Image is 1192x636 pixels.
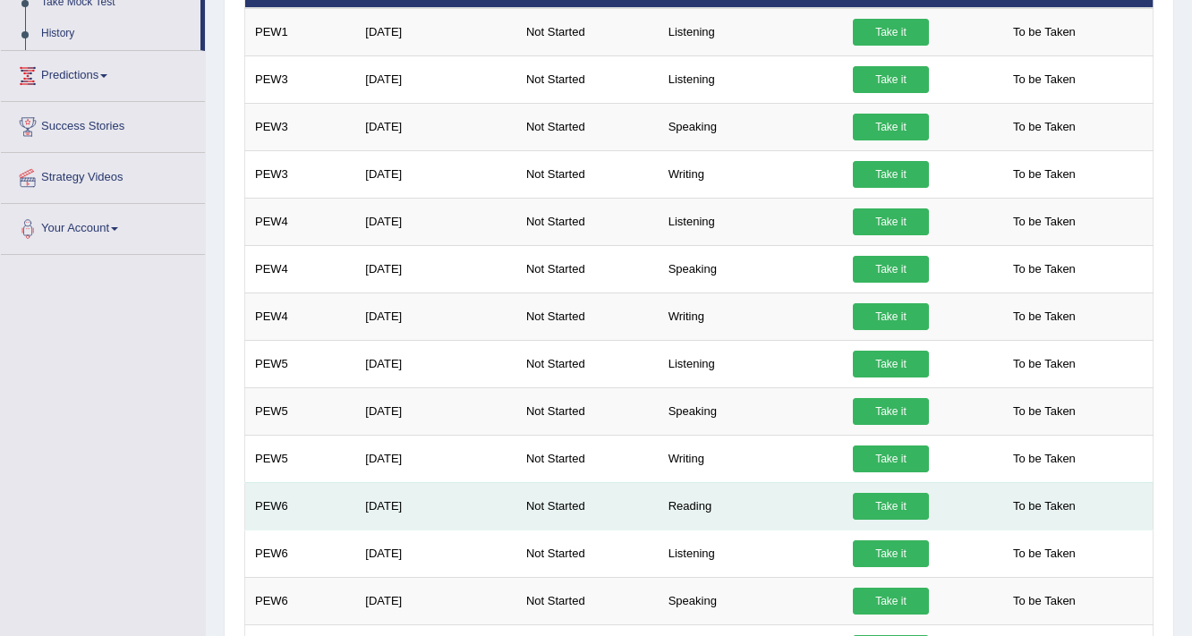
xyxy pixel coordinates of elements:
td: PEW3 [245,150,356,198]
td: PEW4 [245,245,356,293]
td: PEW4 [245,198,356,245]
td: PEW5 [245,387,356,435]
a: Take it [853,445,929,472]
td: PEW3 [245,55,356,103]
td: [DATE] [355,387,516,435]
td: PEW6 [245,482,356,530]
td: [DATE] [355,577,516,624]
span: To be Taken [1004,351,1085,377]
td: PEW4 [245,293,356,340]
a: Take it [853,351,929,377]
td: Reading [659,482,843,530]
td: Not Started [516,340,659,387]
td: Writing [659,435,843,482]
td: Listening [659,198,843,245]
a: Take it [853,19,929,46]
td: Listening [659,530,843,577]
span: To be Taken [1004,493,1085,520]
td: [DATE] [355,435,516,482]
td: [DATE] [355,198,516,245]
td: Listening [659,340,843,387]
a: Strategy Videos [1,153,205,198]
td: PEW6 [245,577,356,624]
td: [DATE] [355,8,516,56]
a: Take it [853,303,929,330]
td: Not Started [516,482,659,530]
td: PEW1 [245,8,356,56]
span: To be Taken [1004,445,1085,472]
td: PEW5 [245,340,356,387]
span: To be Taken [1004,161,1085,188]
td: PEW6 [245,530,356,577]
span: To be Taken [1004,588,1085,615]
a: Take it [853,493,929,520]
td: Writing [659,293,843,340]
a: Take it [853,161,929,188]
td: Speaking [659,577,843,624]
td: [DATE] [355,150,516,198]
td: [DATE] [355,103,516,150]
td: [DATE] [355,482,516,530]
span: To be Taken [1004,398,1085,425]
td: Not Started [516,530,659,577]
td: Not Started [516,198,659,245]
td: [DATE] [355,530,516,577]
td: Speaking [659,245,843,293]
td: Not Started [516,387,659,435]
a: Take it [853,256,929,283]
td: Not Started [516,8,659,56]
td: Writing [659,150,843,198]
td: Listening [659,55,843,103]
a: Take it [853,66,929,93]
td: Speaking [659,103,843,150]
a: Your Account [1,204,205,249]
a: Predictions [1,51,205,96]
span: To be Taken [1004,208,1085,235]
a: Take it [853,588,929,615]
td: PEW5 [245,435,356,482]
span: To be Taken [1004,540,1085,567]
td: [DATE] [355,340,516,387]
td: Not Started [516,150,659,198]
td: Speaking [659,387,843,435]
td: PEW3 [245,103,356,150]
td: Not Started [516,293,659,340]
td: Not Started [516,55,659,103]
a: Take it [853,114,929,140]
td: [DATE] [355,55,516,103]
span: To be Taken [1004,66,1085,93]
td: Listening [659,8,843,56]
td: Not Started [516,103,659,150]
a: History [33,18,200,50]
span: To be Taken [1004,19,1085,46]
span: To be Taken [1004,114,1085,140]
td: Not Started [516,435,659,482]
td: [DATE] [355,293,516,340]
span: To be Taken [1004,256,1085,283]
td: [DATE] [355,245,516,293]
td: Not Started [516,577,659,624]
a: Success Stories [1,102,205,147]
a: Take it [853,540,929,567]
td: Not Started [516,245,659,293]
a: Take it [853,208,929,235]
span: To be Taken [1004,303,1085,330]
a: Take it [853,398,929,425]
